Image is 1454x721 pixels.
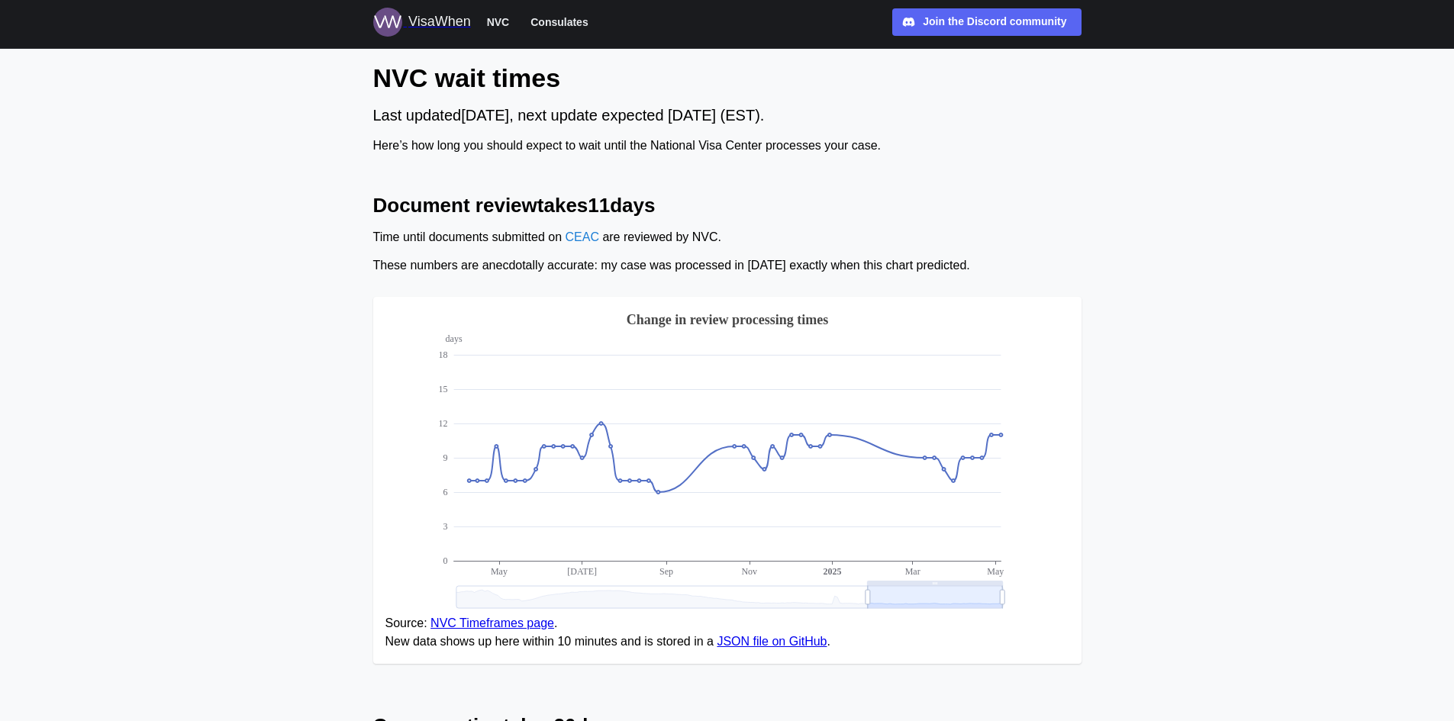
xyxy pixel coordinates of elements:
[443,521,447,532] text: 3
[524,12,595,32] button: Consulates
[987,566,1004,577] text: May
[373,137,1082,156] div: Here’s how long you should expect to wait until the National Visa Center processes your case.
[385,614,1069,652] figcaption: Source: . New data shows up here within 10 minutes and is stored in a .
[530,13,588,31] span: Consulates
[904,566,920,577] text: Mar
[438,418,447,429] text: 12
[373,192,1082,219] h2: Document review takes 11 days
[717,635,827,648] a: JSON file on GitHub
[565,230,598,243] a: CEAC
[567,566,597,577] text: [DATE]
[373,104,1082,127] div: Last updated [DATE] , next update expected [DATE] (EST).
[438,384,447,394] text: 15
[373,61,1082,95] h1: NVC wait times
[443,452,447,463] text: 9
[626,312,827,327] text: Change in review processing times
[659,566,673,577] text: Sep
[923,14,1066,31] div: Join the Discord community
[823,566,841,577] text: 2025
[443,555,447,566] text: 0
[373,8,471,37] a: Logo for VisaWhen VisaWhen
[408,11,471,33] div: VisaWhen
[490,566,507,577] text: May
[892,8,1082,36] a: Join the Discord community
[430,616,554,629] a: NVC Timeframes page
[373,256,1082,275] div: These numbers are anecdotally accurate: my case was processed in [DATE] exactly when this chart p...
[741,566,757,577] text: Nov
[438,349,447,360] text: 18
[373,8,402,37] img: Logo for VisaWhen
[443,487,447,497] text: 6
[480,12,517,32] button: NVC
[487,13,510,31] span: NVC
[445,333,462,344] text: days
[373,228,1082,247] div: Time until documents submitted on are reviewed by NVC.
